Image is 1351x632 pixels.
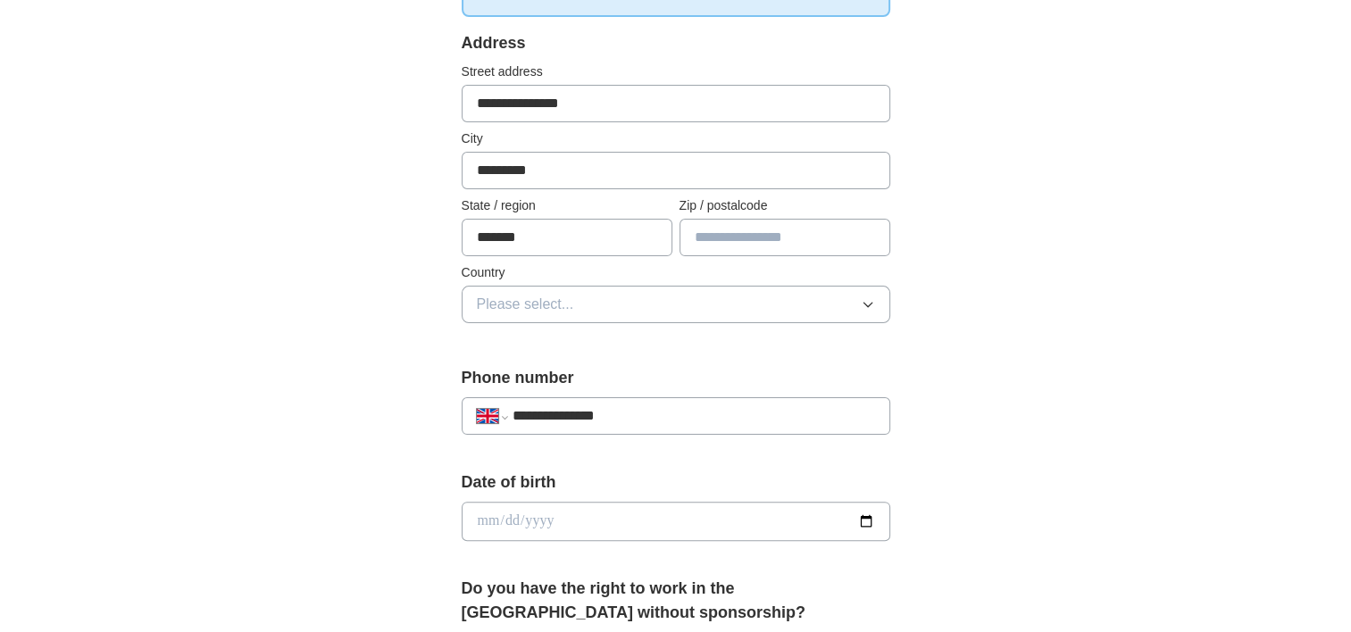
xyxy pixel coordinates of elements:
label: Street address [462,62,890,81]
button: Please select... [462,286,890,323]
label: State / region [462,196,672,215]
span: Please select... [477,294,574,315]
label: Date of birth [462,470,890,495]
label: Country [462,263,890,282]
div: Address [462,31,890,55]
label: Phone number [462,366,890,390]
label: City [462,129,890,148]
label: Do you have the right to work in the [GEOGRAPHIC_DATA] without sponsorship? [462,577,890,625]
label: Zip / postalcode [680,196,890,215]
